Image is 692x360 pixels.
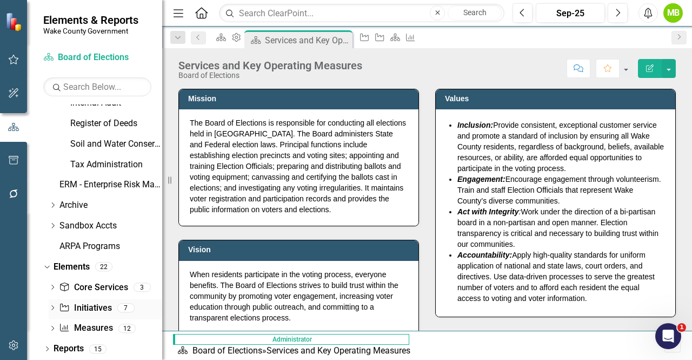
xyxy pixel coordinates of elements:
[59,282,128,294] a: Core Services
[188,95,413,103] h3: Mission
[192,345,262,356] a: Board of Elections
[457,121,493,129] em: Inclusion:
[457,250,664,304] li: Apply high-quality standards for uniform application of national and state laws, court orders, an...
[70,117,162,130] a: Register of Deeds
[457,175,505,184] em: Engagement:
[457,174,664,206] li: Encourage engagement through volunteerism. Train and staff Election Officials that represent Wake...
[267,345,410,356] div: Services and Key Operating Measures
[190,119,406,214] span: The Board of Elections is responsible for conducting all elections held in [GEOGRAPHIC_DATA]. The...
[59,322,112,335] a: Measures
[59,302,111,315] a: Initiatives
[457,206,664,250] li: Work under the direction of a bi-partisan board in a non-partisan and open manner. Election trans...
[59,220,162,232] a: Sandbox Accts
[95,263,112,272] div: 22
[89,344,107,354] div: 15
[43,14,138,27] span: Elements & Reports
[59,179,162,191] a: ERM - Enterprise Risk Management Plan
[448,5,502,21] button: Search
[536,3,605,23] button: Sep-25
[43,51,151,64] a: Board of Elections
[43,27,138,35] small: Wake County Government
[70,159,162,171] a: Tax Administration
[5,11,25,31] img: ClearPoint Strategy
[190,270,398,322] span: When residents participate in the voting process, everyone benefits. The Board of Elections striv...
[118,324,136,333] div: 12
[178,71,362,80] div: Board of Elections
[188,246,413,254] h3: Vision
[59,199,162,212] a: Archive
[54,261,90,273] a: Elements
[445,95,670,103] h3: Values
[173,334,409,345] span: Administrator
[134,283,151,292] div: 3
[663,3,683,23] button: MB
[655,323,681,349] iframe: Intercom live chat
[219,4,504,23] input: Search ClearPoint...
[540,7,601,20] div: Sep-25
[457,207,519,216] em: Act with Integrity
[265,34,350,47] div: Services and Key Operating Measures
[43,77,151,96] input: Search Below...
[519,207,521,216] em: :
[457,251,512,259] em: Accountability:
[677,323,686,332] span: 1
[117,303,135,312] div: 7
[457,120,664,174] li: Provide consistent, exceptional customer service and promote a standard of inclusion by ensuring ...
[70,138,162,150] a: Soil and Water Conservation
[54,343,84,355] a: Reports
[59,240,162,253] a: ARPA Programs
[463,8,487,17] span: Search
[178,60,362,71] div: Services and Key Operating Measures
[177,345,415,357] div: »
